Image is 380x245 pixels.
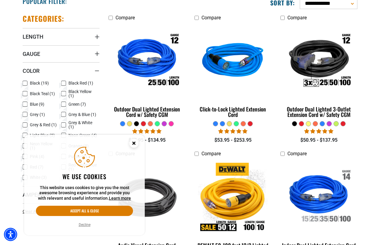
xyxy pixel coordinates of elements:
div: Outdoor Dual Lighted 3-Outlet Extension Cord w/ Safety CGM [280,106,357,117]
button: Decline [77,222,92,228]
span: Black Red (1) [68,81,93,85]
span: Grey & Blue (1) [68,112,96,117]
div: Click-to-Lock Lighted Extension Cord [195,106,271,117]
h2: We use cookies [36,172,133,180]
span: Grey (1) [30,112,45,117]
summary: Amperage [23,186,100,203]
span: Compare [201,15,221,21]
div: $53.95 - $253.95 [195,137,271,144]
span: Length [23,33,43,40]
span: Black Yellow (1) [68,89,97,98]
summary: Length [23,28,100,45]
span: Green (7) [68,102,86,106]
img: blue [195,27,271,96]
span: Color [23,67,40,74]
span: 4.87 stars [218,128,247,134]
span: Light Blue (3) [30,133,55,137]
div: Outdoor Dual Lighted Extension Cord w/ Safety CGM [109,106,185,117]
a: Clear All Filters [23,208,52,215]
aside: Cookie Consent [24,135,145,236]
span: Amperage [23,191,51,198]
span: Compare [116,15,135,21]
a: Outdoor Dual Lighted 3-Outlet Extension Cord w/ Safety CGM Outdoor Dual Lighted 3-Outlet Extensio... [280,24,357,121]
a: blue Click-to-Lock Lighted Extension Cord [195,24,271,121]
h2: Categories: [23,14,64,23]
a: This website uses cookies to give you the most awesome browsing experience and provide you with r... [109,196,131,201]
summary: Color [23,62,100,79]
a: Outdoor Dual Lighted Extension Cord w/ Safety CGM Outdoor Dual Lighted Extension Cord w/ Safety CGM [109,24,185,121]
span: Clear All Filters [23,209,50,214]
span: 4.81 stars [132,128,161,134]
summary: Gauge [23,45,100,62]
span: Black (19) [30,81,49,85]
button: Accept all & close [36,206,133,216]
img: Outdoor Dual Lighted 3-Outlet Extension Cord w/ Safety CGM [281,27,357,96]
button: Close this option [123,135,145,153]
span: Compare [201,151,221,156]
img: DEWALT 50-100 foot 12/3 Lighted Click-to-Lock CGM Extension Cord 15A SJTW [195,163,271,232]
span: Black Teal (1) [30,92,55,96]
div: $47.95 - $134.95 [109,137,185,144]
img: black [109,163,185,232]
span: Blue (9) [30,102,44,106]
span: Gauge [23,50,40,57]
span: 4.80 stars [304,128,333,134]
span: Compare [287,15,307,21]
span: Neon Green (4) [68,133,97,137]
p: This website uses cookies to give you the most awesome browsing experience and provide you with r... [36,185,133,201]
img: Indoor Dual Lighted Extension Cord w/ Safety CGM [281,163,357,232]
span: Grey & Red (1) [30,123,57,127]
span: Grey & White (1) [68,121,97,129]
img: Outdoor Dual Lighted Extension Cord w/ Safety CGM [109,27,185,96]
span: Compare [287,151,307,156]
div: Accessibility Menu [4,228,17,241]
div: $50.95 - $137.95 [280,137,357,144]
